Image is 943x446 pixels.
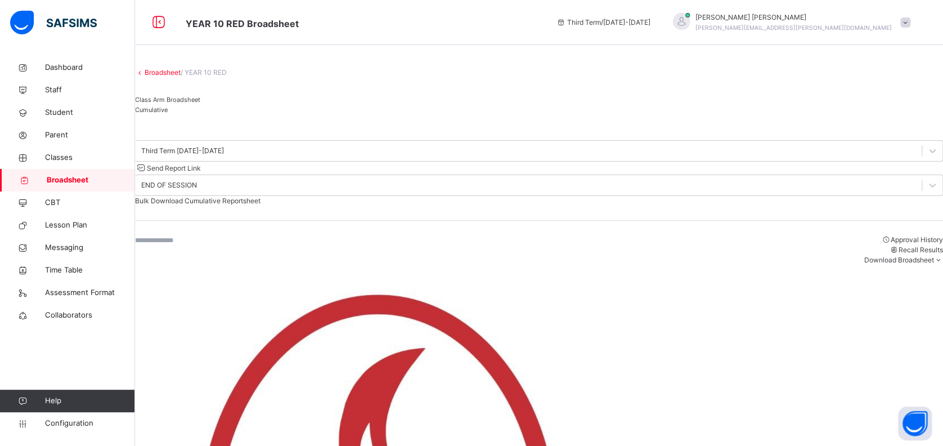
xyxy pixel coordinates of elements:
span: Class Arm Broadsheet [135,96,200,104]
div: END OF SESSION [141,180,197,190]
span: Send Report Link [147,164,201,172]
span: session/term information [556,17,650,28]
span: Cumulative [135,106,168,114]
span: / YEAR 10 RED [181,68,227,77]
div: KennethJacob [662,12,916,33]
span: [PERSON_NAME][EMAIL_ADDRESS][PERSON_NAME][DOMAIN_NAME] [695,24,892,31]
a: Broadsheet [145,68,181,77]
img: safsims [10,11,97,34]
span: Collaborators [45,310,135,321]
span: Assessment Format [45,287,135,298]
span: Parent [45,130,135,141]
span: Recall Results [899,246,943,254]
span: CBT [45,197,135,208]
span: Staff [45,84,135,96]
span: Classes [45,152,135,163]
span: Class Arm Broadsheet [186,18,299,29]
span: Lesson Plan [45,220,135,231]
span: Student [45,107,135,118]
button: Open asap [898,407,932,440]
span: Dashboard [45,62,135,73]
span: Bulk Download Cumulative Reportsheet [135,197,261,205]
span: Approval History [891,235,943,244]
span: Broadsheet [47,175,135,186]
span: Help [45,395,134,407]
span: [PERSON_NAME] [PERSON_NAME] [695,12,892,23]
span: Time Table [45,265,135,276]
span: Messaging [45,242,135,253]
span: Download Broadsheet [864,256,933,264]
div: Third Term [DATE]-[DATE] [141,146,224,156]
span: Configuration [45,418,134,429]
